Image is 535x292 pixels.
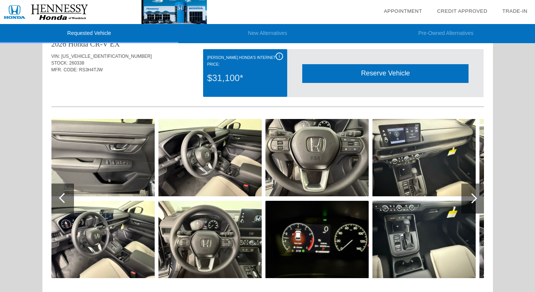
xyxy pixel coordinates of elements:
a: Credit Approved [437,8,487,14]
img: 923bed45-43c9-48dc-9fa8-501b7871323d.jpeg [158,201,262,278]
img: 4700f3a9-f50a-428e-a50f-44954f08c920.jpeg [51,119,155,196]
img: 92fa867f-30fa-4f12-98bc-2e5f38b244a5.jpeg [265,119,369,196]
span: VIN: [51,54,60,59]
span: RS3H4TJW [79,67,103,72]
div: Quoted on [DATE] 9:06:23 AM [51,84,484,96]
span: STOCK: [51,60,68,66]
div: Reserve Vehicle [302,64,469,83]
a: Appointment [384,8,422,14]
img: 352d6925-d9d6-48f6-9ed2-20a0c9e0e055.jpeg [51,201,155,278]
span: i [279,54,280,59]
span: 260338 [69,60,84,66]
li: New Alternatives [178,24,357,43]
img: 3f301107-a8cb-4720-94c0-c5dddb9aa748.jpeg [265,201,369,278]
img: 32c786ea-c1da-48aa-97c5-9c2aa6e97046.jpeg [372,119,476,196]
li: Pre-Owned Alternatives [357,24,535,43]
span: [US_VEHICLE_IDENTIFICATION_NUMBER] [61,54,152,59]
a: Trade-In [502,8,527,14]
span: MFR. CODE: [51,67,78,72]
img: 96865029-4ac2-4b24-b853-5b73de4d71c5.jpeg [158,119,262,196]
div: $31,100* [207,68,283,88]
font: [PERSON_NAME] Honda's Internet Price: [207,56,276,66]
img: d4dafede-eba7-47ec-88b1-d0afbc04fd79.jpeg [372,201,476,278]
